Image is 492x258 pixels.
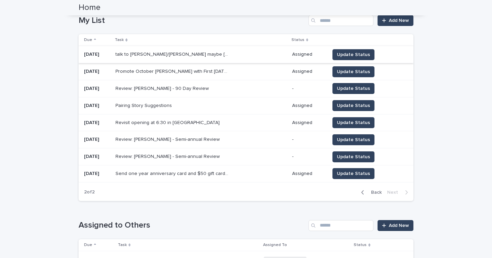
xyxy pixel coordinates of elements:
h1: My List [79,16,306,26]
p: Due [84,36,92,44]
span: Next [387,190,402,195]
h1: Assigned to Others [79,220,306,230]
p: Revisit opening at 6:30 in [GEOGRAPHIC_DATA] [115,119,221,126]
span: Update Status [337,136,370,143]
tr: [DATE]Review: [PERSON_NAME] - 90 Day ReviewReview: [PERSON_NAME] - 90 Day Review -Update Status [79,80,413,97]
p: talk to Hannah/Patty maybe Amanda about participating in the Bargersville Harvenst moon Fall Fest... [115,50,231,57]
p: - [292,86,325,92]
span: Add New [389,18,409,23]
p: Status [291,36,304,44]
button: Update Status [332,100,374,111]
p: [DATE] [84,137,110,142]
p: - [292,154,325,160]
button: Update Status [332,134,374,145]
p: Task [118,241,127,249]
button: Back [356,189,384,195]
p: Assigned [292,171,325,177]
span: Update Status [337,153,370,160]
p: Review: [PERSON_NAME] - 90 Day Review [115,84,210,92]
a: Add New [378,220,413,231]
p: Send one year anniversary card and $50 gift card to Mackenzie Challoner 323 Samuel Drive, Frankli... [115,169,231,177]
tr: [DATE]Review: [PERSON_NAME] - Semi-annual ReviewReview: [PERSON_NAME] - Semi-annual Review -Updat... [79,148,413,165]
span: Update Status [337,102,370,109]
span: Update Status [337,85,370,92]
p: [DATE] [84,120,110,126]
tr: [DATE]Send one year anniversary card and $50 gift card to [PERSON_NAME] [STREET_ADDRESS][PERSON_N... [79,165,413,182]
p: Review: [PERSON_NAME] - Semi-annual Review [115,152,221,160]
tr: [DATE]talk to [PERSON_NAME]/[PERSON_NAME] maybe [PERSON_NAME] about participating in the Bargersv... [79,46,413,63]
tr: [DATE]Promote October [PERSON_NAME] with First [DATE] ([DATE])Promote October [PERSON_NAME] with ... [79,63,413,80]
p: [DATE] [84,103,110,109]
span: Update Status [337,51,370,58]
button: Next [384,189,413,195]
p: Assigned To [263,241,287,249]
p: 2 of 2 [79,184,100,201]
p: [DATE] [84,52,110,57]
h2: Home [79,3,100,13]
p: Review: [PERSON_NAME] - Semi-annual Review [115,135,221,142]
input: Search [309,220,373,231]
button: Update Status [332,66,374,77]
button: Update Status [332,168,374,179]
p: Promote October FIKA Franklin with First Friday (October 3rd) [115,67,231,74]
span: Update Status [337,170,370,177]
input: Search [309,15,373,26]
button: Update Status [332,49,374,60]
p: [DATE] [84,154,110,160]
tr: [DATE]Revisit opening at 6:30 in [GEOGRAPHIC_DATA]Revisit opening at 6:30 in [GEOGRAPHIC_DATA] As... [79,114,413,131]
span: Back [367,190,382,195]
p: [DATE] [84,86,110,92]
p: Pairing Story Suggestions [115,101,173,109]
p: Assigned [292,69,325,74]
p: - [292,137,325,142]
p: Assigned [292,120,325,126]
p: Task [115,36,124,44]
p: Due [84,241,92,249]
p: [DATE] [84,171,110,177]
p: Status [354,241,367,249]
span: Update Status [337,68,370,75]
tr: [DATE]Pairing Story SuggestionsPairing Story Suggestions AssignedUpdate Status [79,97,413,114]
button: Update Status [332,83,374,94]
p: Assigned [292,103,325,109]
p: [DATE] [84,69,110,74]
span: Add New [389,223,409,228]
p: Assigned [292,52,325,57]
button: Update Status [332,117,374,128]
span: Update Status [337,119,370,126]
a: Add New [378,15,413,26]
button: Update Status [332,151,374,162]
tr: [DATE]Review: [PERSON_NAME] - Semi-annual ReviewReview: [PERSON_NAME] - Semi-annual Review -Updat... [79,131,413,148]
